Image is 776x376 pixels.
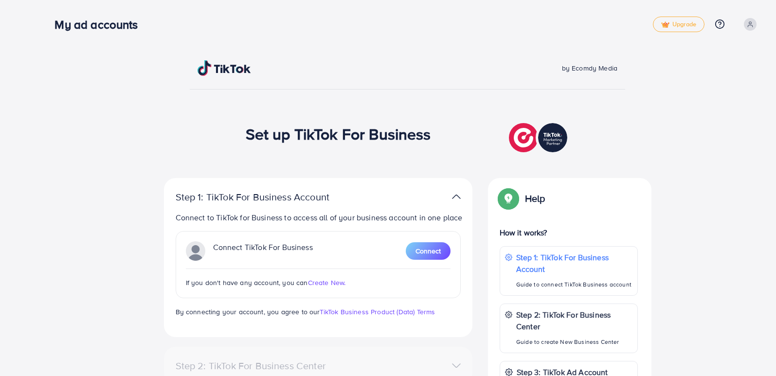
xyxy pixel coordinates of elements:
[661,21,669,28] img: tick
[176,306,461,318] p: By connecting your account, you agree to our
[500,190,517,207] img: Popup guide
[308,278,346,287] span: Create New.
[246,125,431,143] h1: Set up TikTok For Business
[452,190,461,204] img: TikTok partner
[525,193,545,204] p: Help
[406,242,451,260] button: Connect
[516,309,632,332] p: Step 2: TikTok For Business Center
[198,60,251,76] img: TikTok
[509,121,570,155] img: TikTok partner
[653,17,704,32] a: tickUpgrade
[415,246,441,256] span: Connect
[562,63,617,73] span: by Ecomdy Media
[516,251,632,275] p: Step 1: TikTok For Business Account
[176,191,361,203] p: Step 1: TikTok For Business Account
[661,21,696,28] span: Upgrade
[186,278,308,287] span: If you don't have any account, you can
[516,279,632,290] p: Guide to connect TikTok Business account
[320,307,435,317] a: TikTok Business Product (Data) Terms
[516,336,632,348] p: Guide to create New Business Center
[54,18,145,32] h3: My ad accounts
[176,212,465,223] p: Connect to TikTok for Business to access all of your business account in one place
[213,241,313,261] p: Connect TikTok For Business
[186,241,205,261] img: TikTok partner
[500,227,638,238] p: How it works?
